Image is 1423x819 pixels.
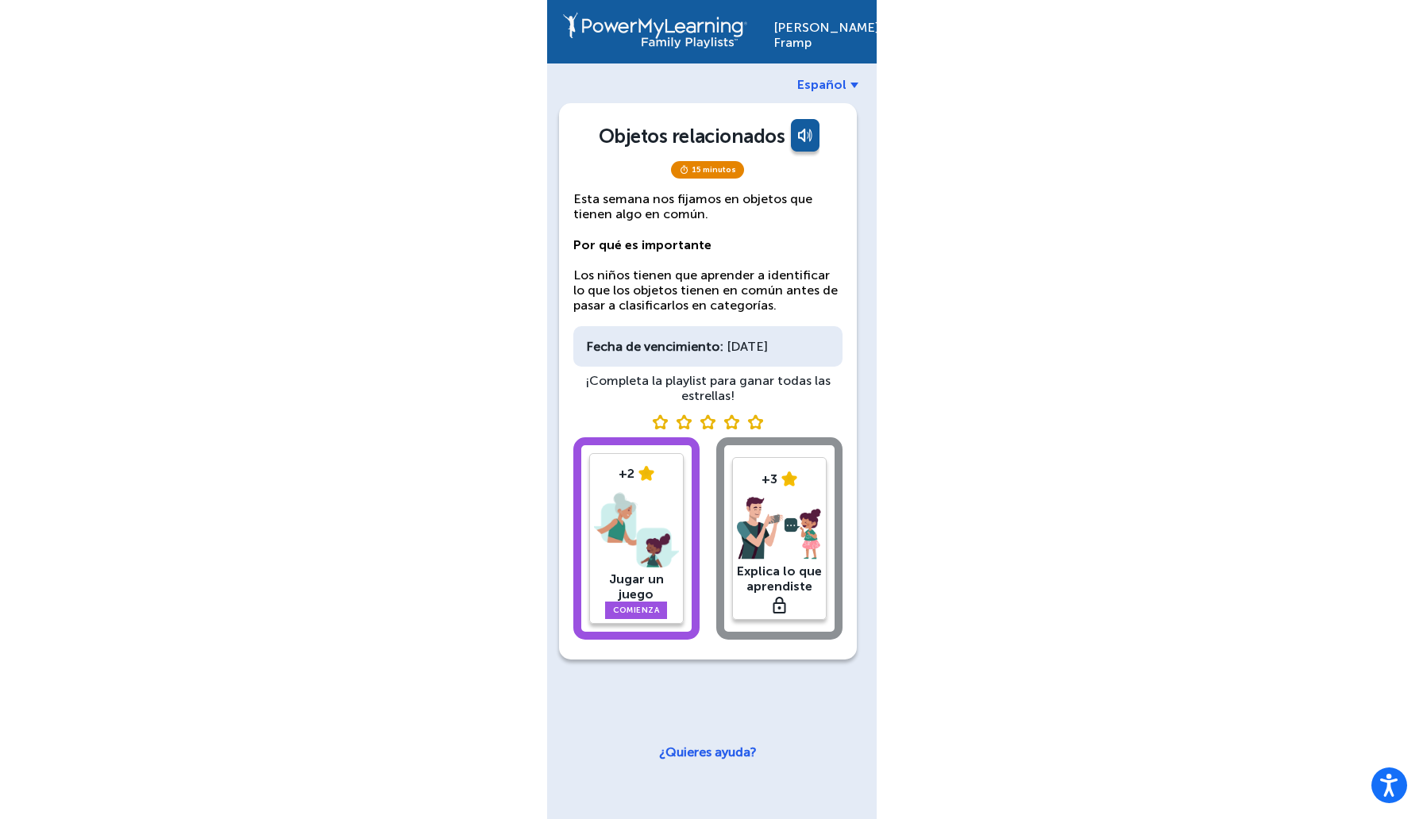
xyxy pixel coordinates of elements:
[573,428,843,444] div: Trigger Stonly widget
[652,414,668,429] img: blank star
[586,339,723,354] div: Fecha de vencimiento:
[747,414,763,429] img: blank star
[723,414,739,429] img: blank star
[773,12,861,50] div: [PERSON_NAME] Framp
[638,466,654,481] img: estrella
[599,125,785,148] div: Objetos relacionados
[700,414,715,429] img: blank star
[594,489,679,571] img: play-game.png
[605,602,667,619] a: Comienza
[679,165,689,175] img: timer.svg
[659,744,757,759] a: ¿Quieres ayuda?
[573,373,843,403] div: ¡Completa la playlist para ganar todas las estrellas!
[573,191,843,313] p: Esta semana nos fijamos en objetos que tienen algo en común. Los niños tienen que aprender a iden...
[773,612,786,629] div: Widget Trigger Stonly
[619,466,634,481] font: +2
[773,597,786,613] img: lock.svg
[797,77,846,92] span: Español
[594,571,679,602] div: Jugar un juego
[563,12,747,48] img: Conexión de PowerMyLearning
[692,165,736,175] font: 15 minutos
[797,77,858,92] a: Español
[573,237,711,252] strong: Por qué es importante
[676,414,692,429] img: blank star
[573,326,843,367] div: [DATE]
